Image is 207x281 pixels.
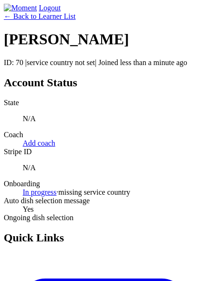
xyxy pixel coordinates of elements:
[4,131,203,139] dt: Coach
[4,76,203,89] h2: Account Status
[4,99,203,107] dt: State
[4,58,203,67] p: ID: 70 | | Joined less than a minute ago
[23,205,34,213] span: Yes
[4,197,203,205] dt: Auto dish selection message
[4,214,203,222] dt: Ongoing dish selection
[4,180,203,188] dt: Onboarding
[23,164,203,172] p: N/A
[23,139,55,147] a: Add coach
[4,12,76,20] a: ← Back to Learner List
[59,188,130,196] span: missing service country
[4,148,203,156] dt: Stripe ID
[4,231,203,244] h2: Quick Links
[23,115,203,123] p: N/A
[4,4,37,12] img: Moment
[39,4,60,12] a: Logout
[4,31,203,48] h1: [PERSON_NAME]
[23,188,57,196] a: In progress
[27,58,95,66] span: service country not set
[57,188,59,196] span: ·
